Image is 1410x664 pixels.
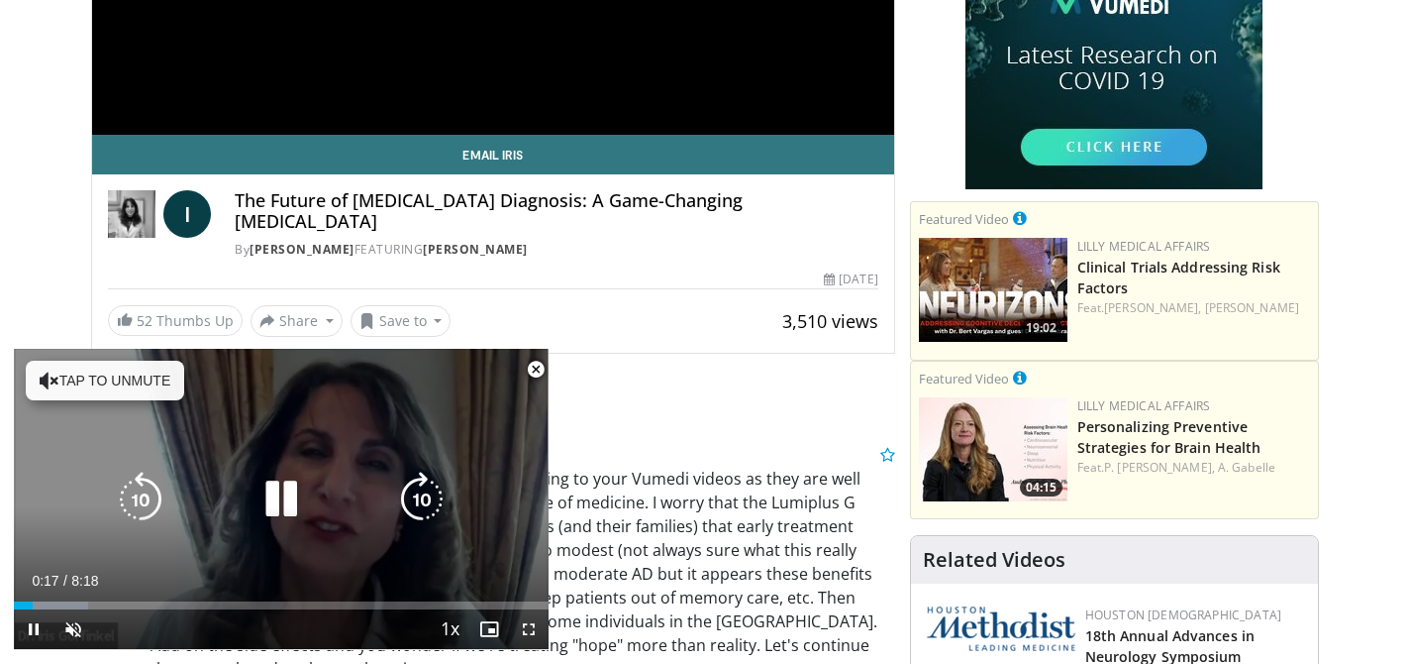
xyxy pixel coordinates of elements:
[53,609,93,649] button: Unmute
[919,238,1067,342] img: 1541e73f-d457-4c7d-a135-57e066998777.png.150x105_q85_crop-smart_upscale.jpg
[63,573,67,589] span: /
[919,210,1009,228] small: Featured Video
[1205,299,1299,316] a: [PERSON_NAME]
[1077,459,1310,477] div: Feat.
[163,190,211,238] a: I
[1218,459,1275,476] a: A. Gabelle
[919,397,1067,501] img: c3be7821-a0a3-4187-927a-3bb177bd76b4.png.150x105_q85_crop-smart_upscale.jpg
[1077,238,1211,255] a: Lilly Medical Affairs
[423,241,528,258] a: [PERSON_NAME]
[108,305,243,336] a: 52 Thumbs Up
[250,241,354,258] a: [PERSON_NAME]
[1020,479,1062,497] span: 04:15
[1077,397,1211,414] a: Lilly Medical Affairs
[509,609,549,649] button: Fullscreen
[1077,417,1261,457] a: Personalizing Preventive Strategies for Brain Health
[251,305,343,337] button: Share
[235,190,878,233] h4: The Future of [MEDICAL_DATA] Diagnosis: A Game-Changing [MEDICAL_DATA]
[14,349,549,650] video-js: Video Player
[919,238,1067,342] a: 19:02
[14,602,549,609] div: Progress Bar
[32,573,58,589] span: 0:17
[1104,459,1215,476] a: P. [PERSON_NAME],
[1077,299,1310,317] div: Feat.
[919,370,1009,387] small: Featured Video
[92,135,894,174] a: Email Iris
[824,271,877,288] div: [DATE]
[108,190,155,238] img: Dr. Iris Gorfinkel
[430,609,469,649] button: Playback Rate
[137,311,152,330] span: 52
[469,609,509,649] button: Enable picture-in-picture mode
[927,607,1075,651] img: 5e4488cc-e109-4a4e-9fd9-73bb9237ee91.png.150x105_q85_autocrop_double_scale_upscale_version-0.2.png
[1077,258,1280,297] a: Clinical Trials Addressing Risk Factors
[919,397,1067,501] a: 04:15
[782,309,878,333] span: 3,510 views
[351,305,452,337] button: Save to
[26,361,184,400] button: Tap to unmute
[71,573,98,589] span: 8:18
[1104,299,1201,316] a: [PERSON_NAME],
[1020,319,1062,337] span: 19:02
[923,548,1065,572] h4: Related Videos
[516,349,555,390] button: Close
[235,241,878,259] div: By FEATURING
[1085,607,1281,623] a: Houston [DEMOGRAPHIC_DATA]
[14,609,53,649] button: Pause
